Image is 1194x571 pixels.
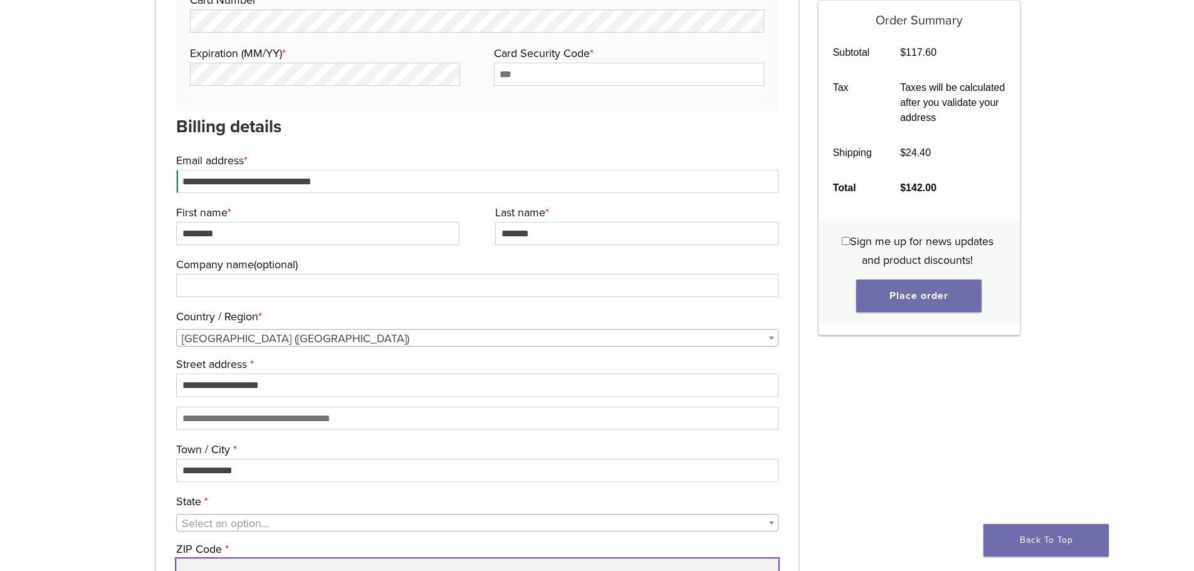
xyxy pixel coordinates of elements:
td: Taxes will be calculated after you validate your address [886,70,1020,135]
label: Country / Region [176,307,776,326]
label: Company name [176,255,776,274]
bdi: 142.00 [900,182,936,193]
span: (optional) [254,258,298,271]
span: State [176,514,779,532]
label: Street address [176,355,776,374]
button: Place order [856,280,982,312]
span: United States (US) [177,330,778,347]
input: Sign me up for news updates and product discounts! [842,237,850,245]
th: Subtotal [819,35,886,70]
th: Total [819,170,886,206]
a: Back To Top [983,524,1109,557]
th: Shipping [819,135,886,170]
span: Country / Region [176,329,779,347]
h5: Order Summary [819,1,1020,28]
label: ZIP Code [176,540,776,558]
h3: Billing details [176,112,779,142]
label: Town / City [176,440,776,459]
label: Email address [176,151,776,170]
span: $ [900,182,906,193]
label: State [176,492,776,511]
span: $ [900,47,906,58]
span: Sign me up for news updates and product discounts! [850,234,993,267]
label: Card Security Code [494,44,761,63]
label: Expiration (MM/YY) [190,44,457,63]
label: First name [176,203,456,222]
bdi: 24.40 [900,147,931,158]
label: Last name [495,203,775,222]
span: $ [900,147,906,158]
span: Select an option… [182,516,269,530]
th: Tax [819,70,886,135]
bdi: 117.60 [900,47,936,58]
